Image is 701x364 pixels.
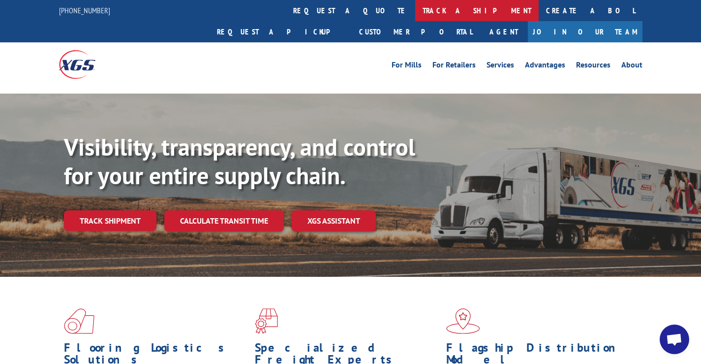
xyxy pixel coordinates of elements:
img: xgs-icon-focused-on-flooring-red [255,308,278,334]
a: [PHONE_NUMBER] [59,5,110,15]
a: Calculate transit time [164,210,284,232]
a: Request a pickup [210,21,352,42]
a: XGS ASSISTANT [292,210,376,232]
a: Resources [576,61,610,72]
a: Customer Portal [352,21,480,42]
a: Advantages [525,61,565,72]
a: Open chat [660,325,689,354]
a: About [621,61,642,72]
b: Visibility, transparency, and control for your entire supply chain. [64,132,415,191]
a: For Retailers [432,61,476,72]
a: Agent [480,21,528,42]
a: Track shipment [64,210,156,231]
a: Join Our Team [528,21,642,42]
img: xgs-icon-flagship-distribution-model-red [446,308,480,334]
a: Services [487,61,514,72]
img: xgs-icon-total-supply-chain-intelligence-red [64,308,94,334]
a: For Mills [392,61,422,72]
